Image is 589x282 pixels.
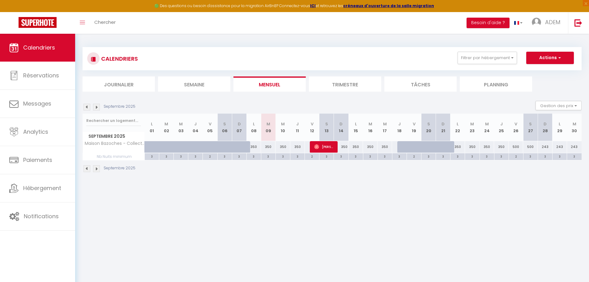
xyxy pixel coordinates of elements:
div: 3 [174,153,188,159]
abbr: J [500,121,503,127]
th: 08 [246,114,261,141]
abbr: L [253,121,255,127]
span: Septembre 2025 [83,132,144,141]
abbr: L [559,121,561,127]
div: 350 [261,141,275,153]
div: 350 [348,141,363,153]
abbr: V [514,121,517,127]
div: 350 [465,141,480,153]
div: 2 [509,153,523,159]
div: 350 [363,141,378,153]
li: Planning [460,76,532,92]
th: 19 [407,114,421,141]
div: 3 [290,153,305,159]
abbr: S [325,121,328,127]
th: 09 [261,114,275,141]
abbr: L [355,121,357,127]
th: 01 [145,114,159,141]
div: 3 [465,153,479,159]
span: Analytics [23,128,48,136]
div: 3 [276,153,290,159]
div: 3 [319,153,334,159]
div: 350 [494,141,509,153]
th: 24 [480,114,494,141]
img: ... [532,18,541,27]
th: 17 [378,114,392,141]
li: Semaine [158,76,230,92]
span: Nb Nuits minimum [83,153,144,160]
li: Trimestre [309,76,381,92]
th: 20 [421,114,436,141]
th: 27 [523,114,538,141]
div: 243 [567,141,582,153]
abbr: S [529,121,532,127]
th: 06 [217,114,232,141]
span: Paiements [23,156,52,164]
th: 02 [159,114,174,141]
abbr: D [238,121,241,127]
th: 11 [290,114,305,141]
div: 3 [261,153,275,159]
th: 15 [348,114,363,141]
div: 3 [349,153,363,159]
div: 3 [392,153,407,159]
abbr: M [281,121,285,127]
div: 350 [290,141,305,153]
div: 3 [363,153,378,159]
a: créneaux d'ouverture de la salle migration [343,3,434,8]
abbr: M [164,121,168,127]
span: Chercher [94,19,116,25]
h3: CALENDRIERS [100,52,138,66]
abbr: S [427,121,430,127]
p: Septembre 2025 [104,165,135,171]
abbr: M [369,121,372,127]
div: 500 [523,141,538,153]
th: 26 [509,114,523,141]
strong: ICI [310,3,316,8]
p: Septembre 2025 [104,104,135,110]
button: Gestion des prix [536,101,582,110]
div: 3 [538,153,552,159]
span: [PERSON_NAME] [314,141,334,153]
div: 350 [246,141,261,153]
div: 3 [523,153,538,159]
a: ... ADEM [527,12,568,34]
div: 3 [553,153,567,159]
abbr: D [544,121,547,127]
th: 28 [538,114,552,141]
div: 243 [553,141,567,153]
abbr: L [151,121,153,127]
div: 3 [567,153,582,159]
a: Chercher [90,12,120,34]
div: 3 [494,153,509,159]
img: logout [574,19,582,27]
span: Notifications [24,212,59,220]
abbr: M [573,121,576,127]
th: 18 [392,114,407,141]
input: Rechercher un logement... [86,115,141,126]
th: 12 [305,114,319,141]
abbr: S [223,121,226,127]
th: 14 [334,114,348,141]
abbr: V [209,121,211,127]
div: 3 [421,153,436,159]
div: 350 [378,141,392,153]
button: Filtrer par hébergement [458,52,517,64]
abbr: J [398,121,401,127]
abbr: V [311,121,314,127]
div: 2 [305,153,319,159]
div: 3 [232,153,246,159]
abbr: L [457,121,459,127]
th: 05 [203,114,217,141]
div: 350 [275,141,290,153]
abbr: M [383,121,387,127]
th: 16 [363,114,378,141]
abbr: D [339,121,343,127]
button: Actions [526,52,574,64]
div: 2 [203,153,217,159]
abbr: J [194,121,197,127]
th: 25 [494,114,509,141]
div: 3 [378,153,392,159]
span: Réservations [23,72,59,79]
